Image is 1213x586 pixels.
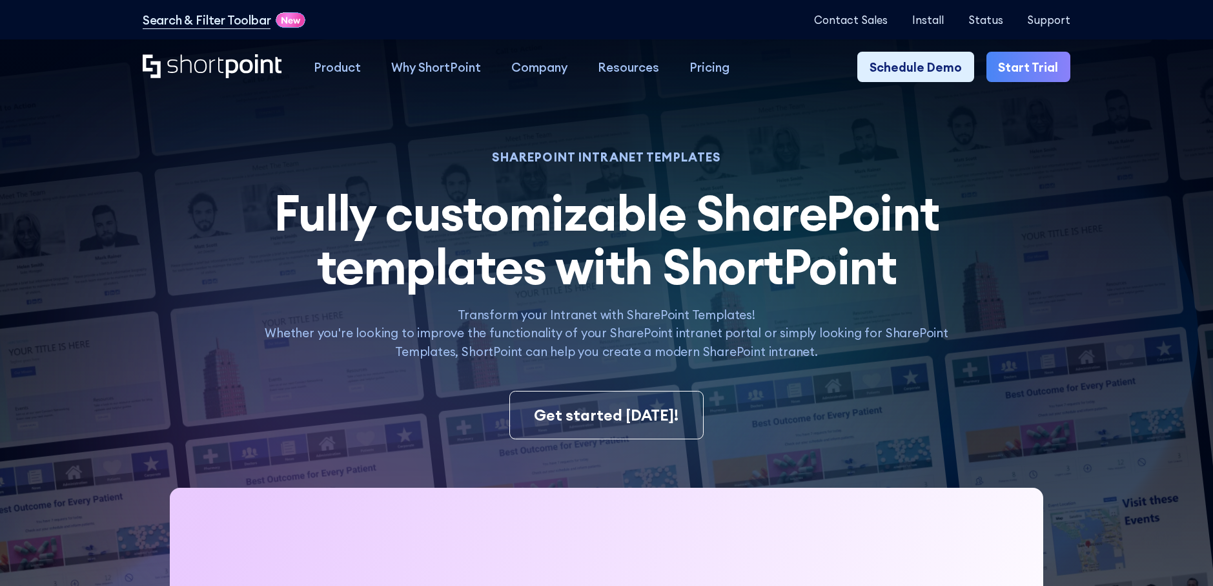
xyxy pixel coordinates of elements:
[143,11,271,29] a: Search & Filter Toolbar
[143,54,283,80] a: Home
[675,52,745,82] a: Pricing
[968,14,1003,26] a: Status
[986,52,1071,82] a: Start Trial
[511,58,567,76] div: Company
[391,58,481,76] div: Why ShortPoint
[814,14,888,26] a: Contact Sales
[376,52,496,82] a: Why ShortPoint
[509,391,704,439] a: Get started [DATE]!
[583,52,675,82] a: Resources
[534,404,678,426] div: Get started [DATE]!
[857,52,974,82] a: Schedule Demo
[912,14,944,26] a: Install
[689,58,729,76] div: Pricing
[274,182,939,297] span: Fully customizable SharePoint templates with ShortPoint
[598,58,659,76] div: Resources
[252,152,961,163] h1: SHAREPOINT INTRANET TEMPLATES
[252,306,961,361] p: Transform your Intranet with SharePoint Templates! Whether you're looking to improve the function...
[1027,14,1070,26] a: Support
[299,52,376,82] a: Product
[496,52,583,82] a: Company
[314,58,361,76] div: Product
